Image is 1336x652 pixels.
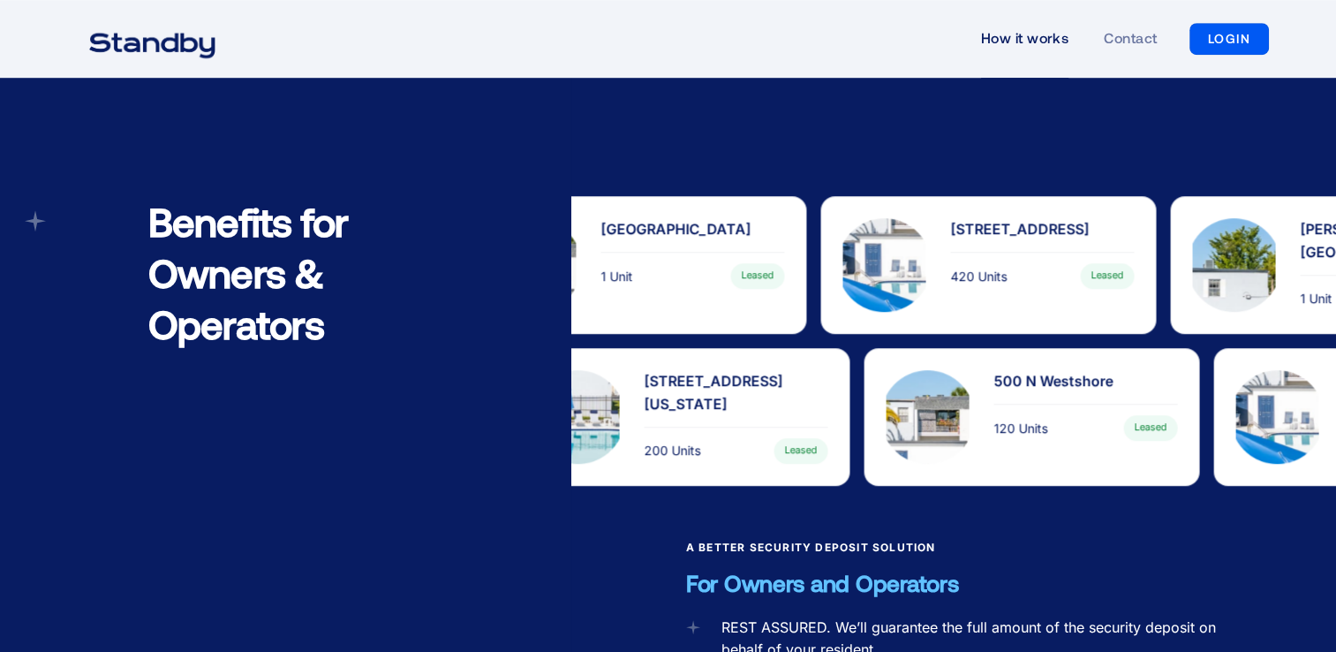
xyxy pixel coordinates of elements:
[993,370,1177,393] div: 500 N Westshore
[1189,23,1270,55] a: LOGIN
[644,370,827,415] div: [STREET_ADDRESS][US_STATE]
[686,567,1221,599] p: For Owners and Operators
[686,539,1221,557] h3: A Better Security Deposit Solution
[950,268,1007,285] div: 420 Units
[1300,291,1332,308] div: 1 Unit
[774,438,827,464] div: Leased
[600,268,632,285] div: 1 Unit
[644,442,700,459] div: 200 Units
[148,196,417,349] h2: Benefits for Owners & Operators
[1080,264,1134,290] div: Leased
[1123,415,1177,441] div: Leased
[993,420,1047,437] div: 120 Units
[600,218,784,241] div: [GEOGRAPHIC_DATA]
[67,21,238,57] a: home
[950,218,1134,241] div: [STREET_ADDRESS]
[730,264,784,290] div: Leased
